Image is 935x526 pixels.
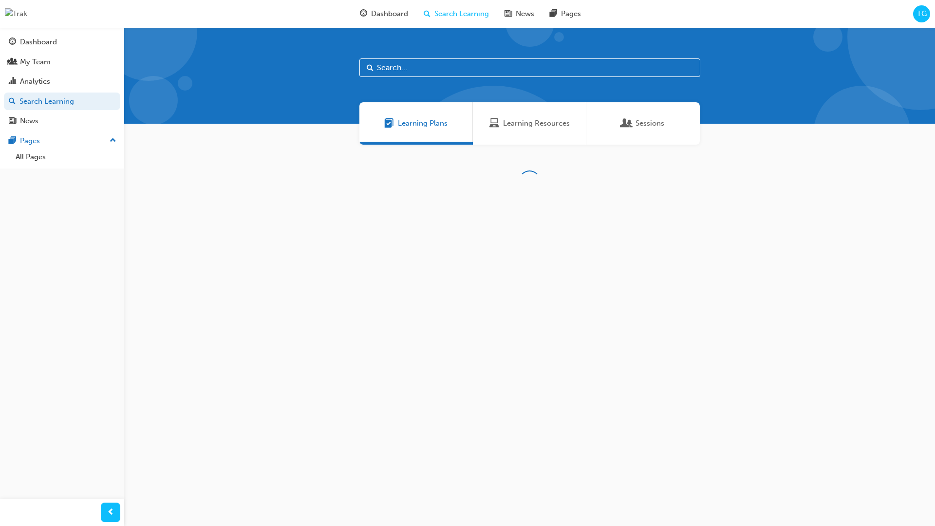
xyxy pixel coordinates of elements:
[20,115,38,127] div: News
[110,134,116,147] span: up-icon
[4,53,120,71] a: My Team
[516,8,534,19] span: News
[20,56,51,68] div: My Team
[913,5,930,22] button: TG
[20,76,50,87] div: Analytics
[371,8,408,19] span: Dashboard
[636,118,664,129] span: Sessions
[550,8,557,20] span: pages-icon
[4,33,120,51] a: Dashboard
[4,132,120,150] button: Pages
[561,8,581,19] span: Pages
[622,118,632,129] span: Sessions
[4,93,120,111] a: Search Learning
[359,58,700,77] input: Search...
[5,8,27,19] img: Trak
[352,4,416,24] a: guage-iconDashboard
[503,118,570,129] span: Learning Resources
[416,4,497,24] a: search-iconSearch Learning
[384,118,394,129] span: Learning Plans
[4,73,120,91] a: Analytics
[360,8,367,20] span: guage-icon
[9,137,16,146] span: pages-icon
[367,62,374,74] span: Search
[9,38,16,47] span: guage-icon
[473,102,586,145] a: Learning ResourcesLearning Resources
[586,102,700,145] a: SessionsSessions
[359,102,473,145] a: Learning PlansLearning Plans
[505,8,512,20] span: news-icon
[398,118,448,129] span: Learning Plans
[424,8,430,20] span: search-icon
[434,8,489,19] span: Search Learning
[4,31,120,132] button: DashboardMy TeamAnalyticsSearch LearningNews
[20,135,40,147] div: Pages
[107,507,114,519] span: prev-icon
[4,112,120,130] a: News
[9,58,16,67] span: people-icon
[9,77,16,86] span: chart-icon
[542,4,589,24] a: pages-iconPages
[917,8,927,19] span: TG
[489,118,499,129] span: Learning Resources
[9,97,16,106] span: search-icon
[9,117,16,126] span: news-icon
[20,37,57,48] div: Dashboard
[497,4,542,24] a: news-iconNews
[12,150,120,165] a: All Pages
